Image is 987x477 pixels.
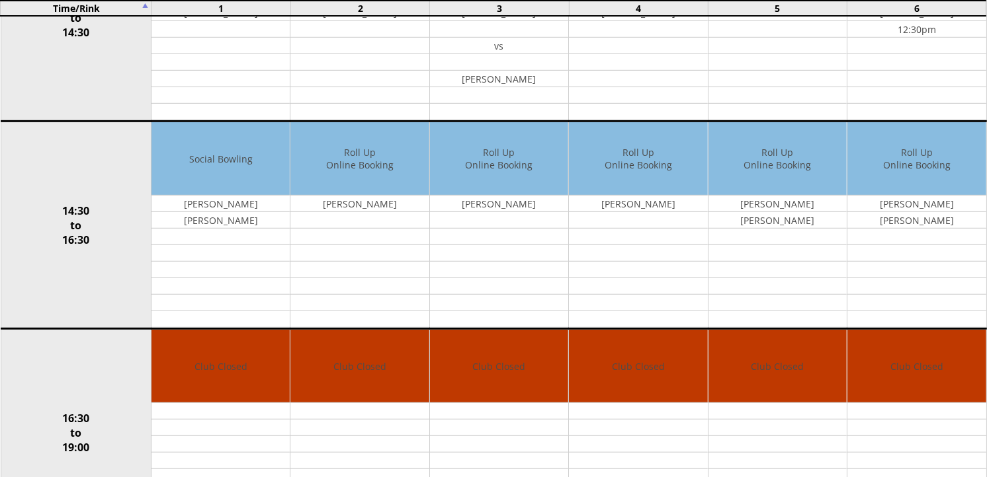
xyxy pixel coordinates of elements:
td: 3 [430,1,569,16]
td: Club Closed [430,330,568,403]
td: 14:30 to 16:30 [1,122,151,329]
td: 5 [708,1,847,16]
td: Roll Up Online Booking [847,122,986,196]
td: Roll Up Online Booking [290,122,429,196]
td: 4 [569,1,708,16]
td: 1 [151,1,290,16]
td: [PERSON_NAME] [290,196,429,212]
td: [PERSON_NAME] [569,196,707,212]
td: [PERSON_NAME] [430,71,568,87]
td: Club Closed [847,330,986,403]
td: [PERSON_NAME] [708,212,847,229]
td: Roll Up Online Booking [430,122,568,196]
td: Club Closed [708,330,847,403]
td: [PERSON_NAME] [151,196,290,212]
td: Club Closed [290,330,429,403]
td: [PERSON_NAME] [847,212,986,229]
td: 12:30pm [847,21,986,38]
td: Roll Up Online Booking [569,122,707,196]
td: vs [430,38,568,54]
td: 6 [847,1,986,16]
td: [PERSON_NAME] [151,212,290,229]
td: [PERSON_NAME] [430,196,568,212]
td: [PERSON_NAME] [847,196,986,212]
td: 2 [291,1,430,16]
td: Social Bowling [151,122,290,196]
td: Club Closed [569,330,707,403]
td: Roll Up Online Booking [708,122,847,196]
td: [PERSON_NAME] [708,196,847,212]
td: Club Closed [151,330,290,403]
td: Time/Rink [1,1,151,16]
